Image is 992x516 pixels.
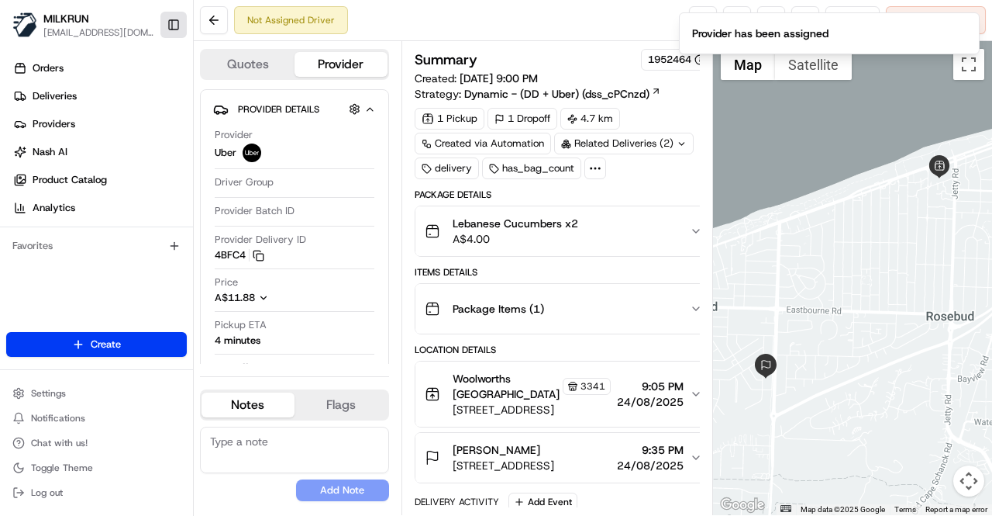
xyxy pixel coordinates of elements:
button: 1952464 [648,53,705,67]
button: Add Event [508,493,577,511]
div: Strategy: [415,86,661,102]
div: Related Deliveries (2) [554,133,694,154]
span: Price [215,275,238,289]
span: Providers [33,117,75,131]
div: Favorites [6,234,187,258]
span: Lebanese Cucumbers x2 [453,216,578,231]
span: 9:35 PM [617,442,684,458]
div: Location Details [415,344,712,356]
span: [STREET_ADDRESS] [453,402,611,417]
a: Product Catalog [6,168,193,192]
span: Notifications [31,412,85,424]
img: uber-new-logo.jpeg [243,144,261,162]
span: Provider [215,128,253,142]
div: delivery [415,158,479,179]
span: 3341 [580,380,605,393]
span: Provider Batch ID [215,204,294,218]
span: A$11.88 [215,291,255,304]
span: Pickup ETA [215,318,267,332]
span: 24/08/2025 [617,394,684,410]
div: Package Details [415,189,712,201]
div: Delivery Activity [415,496,499,508]
button: Notifications [6,407,187,429]
span: Settings [31,387,66,400]
div: has_bag_count [482,158,581,179]
button: Flags [294,393,387,417]
span: Log out [31,487,63,499]
span: Create [91,338,121,352]
button: Lebanese Cucumbers x2A$4.00 [415,206,711,256]
button: A$11.88 [215,291,351,305]
button: Quotes [201,52,294,77]
span: Uber [215,146,236,160]
a: Open this area in Google Maps (opens a new window) [717,495,768,515]
button: [PERSON_NAME][STREET_ADDRESS]9:35 PM24/08/2025 [415,433,711,483]
button: Woolworths [GEOGRAPHIC_DATA]3341[STREET_ADDRESS]9:05 PM24/08/2025 [415,362,711,427]
span: A$4.00 [453,231,578,247]
a: Deliveries [6,84,193,109]
button: Provider [294,52,387,77]
div: 4.7 km [560,108,620,130]
a: Dynamic - (DD + Uber) (dss_cPCnzd) [464,86,661,102]
button: Toggle Theme [6,457,187,479]
span: Orders [33,61,64,75]
div: 1 Dropoff [487,108,557,130]
span: Dynamic - (DD + Uber) (dss_cPCnzd) [464,86,649,102]
span: Chat with us! [31,437,88,449]
a: Nash AI [6,140,193,164]
span: Nash AI [33,145,67,159]
span: 24/08/2025 [617,458,684,473]
div: Provider has been assigned [692,26,828,41]
span: [STREET_ADDRESS] [453,458,554,473]
span: Created: [415,71,538,86]
button: Notes [201,393,294,417]
button: Keyboard shortcuts [780,505,791,512]
h3: Summary [415,53,477,67]
a: Analytics [6,196,193,220]
div: 1 Pickup [415,108,484,130]
span: Dropoff ETA [215,361,269,375]
button: Map camera controls [953,466,984,497]
a: Providers [6,112,193,137]
span: Map data ©2025 Google [801,505,885,514]
span: Product Catalog [33,173,107,187]
button: Settings [6,383,187,404]
div: Items Details [415,266,712,279]
button: Package Items (1) [415,284,711,334]
span: [PERSON_NAME] [453,442,540,458]
span: Deliveries [33,89,77,103]
button: Provider Details [213,96,376,122]
img: Google [717,495,768,515]
span: Toggle Theme [31,462,93,474]
button: MILKRUNMILKRUN[EMAIL_ADDRESS][DOMAIN_NAME] [6,6,160,43]
span: [DATE] 9:00 PM [460,71,538,85]
span: Driver Group [215,175,274,189]
span: 9:05 PM [617,379,684,394]
button: MILKRUN [43,11,89,26]
span: Woolworths [GEOGRAPHIC_DATA] [453,371,560,402]
a: Created via Automation [415,133,551,154]
div: 4 minutes [215,334,260,348]
button: 4BFC4 [215,248,264,262]
span: Provider Details [238,103,319,116]
img: MILKRUN [12,12,37,37]
a: Report a map error [925,505,987,514]
button: Chat with us! [6,432,187,454]
span: Provider Delivery ID [215,233,306,247]
button: [EMAIL_ADDRESS][DOMAIN_NAME] [43,26,154,39]
a: Terms (opens in new tab) [894,505,916,514]
span: Package Items ( 1 ) [453,301,544,317]
button: Create [6,332,187,357]
a: Orders [6,56,193,81]
span: Analytics [33,201,75,215]
button: Log out [6,482,187,504]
